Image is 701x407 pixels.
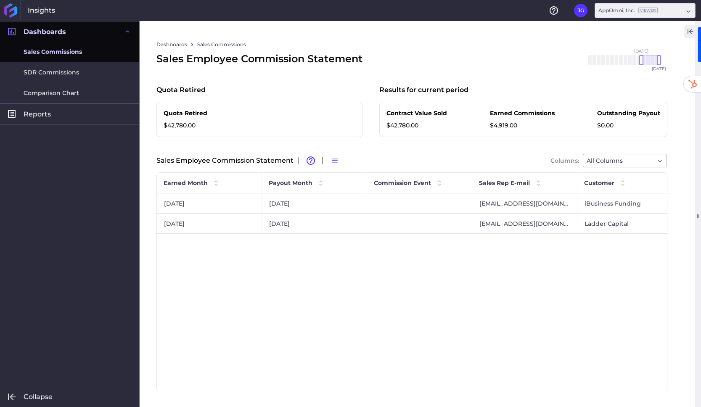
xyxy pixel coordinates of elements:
span: Columns: [550,158,579,164]
span: [DATE] [634,49,648,53]
p: Quota Retired [164,109,218,118]
span: Sales Commissions [24,48,82,56]
p: $4,919.00 [490,121,555,130]
span: Earned Month [164,179,208,187]
div: [DATE] [262,214,367,233]
div: [EMAIL_ADDRESS][DOMAIN_NAME] [472,214,577,233]
div: Dropdown select [583,154,667,167]
span: Reports [24,110,51,119]
div: AppOmni, Inc. [598,7,658,14]
div: iBusiness Funding [577,193,682,213]
p: Earned Commissions [490,109,555,118]
div: Sales Employee Commission Statement [156,154,667,167]
div: [EMAIL_ADDRESS][DOMAIN_NAME] [472,193,577,213]
a: Dashboards [156,41,187,48]
div: Ladder Capital [577,214,682,233]
button: Help [547,4,561,17]
p: Results for current period [379,85,468,95]
span: Customer [584,179,614,187]
div: [DATE] [157,193,262,213]
span: All Columns [587,156,623,166]
p: $42,780.00 [164,121,218,130]
span: SDR Commissions [24,68,79,77]
p: $0.00 [597,121,660,130]
span: Dashboards [24,27,66,36]
span: Comparison Chart [24,89,79,98]
div: Dropdown select [595,3,696,18]
div: [DATE] [157,214,262,233]
p: Outstanding Payout [597,109,660,118]
button: User Menu [574,4,587,17]
p: Contract Value Sold [386,109,447,118]
div: Sales Employee Commission Statement [156,51,362,66]
p: $42,780.00 [386,121,447,130]
p: Quota Retired [156,85,206,95]
span: Collapse [24,392,53,401]
a: Sales Commissions [197,41,246,48]
span: Commission Event [374,179,431,187]
span: Payout Month [269,179,312,187]
span: Sales Rep E-mail [479,179,530,187]
span: [DATE] [652,67,666,71]
div: [DATE] [262,193,367,213]
ins: Viewer [638,8,658,13]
